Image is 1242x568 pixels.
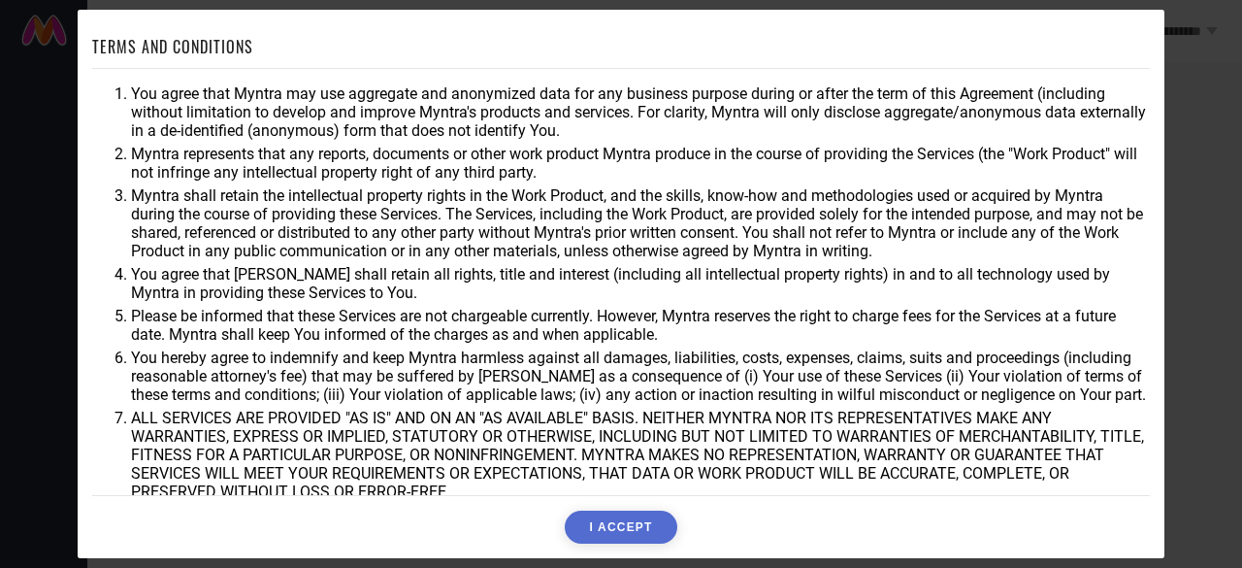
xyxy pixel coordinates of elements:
li: Please be informed that these Services are not chargeable currently. However, Myntra reserves the... [131,307,1150,344]
button: I ACCEPT [565,511,676,544]
li: You agree that Myntra may use aggregate and anonymized data for any business purpose during or af... [131,84,1150,140]
h1: TERMS AND CONDITIONS [92,35,253,58]
li: You agree that [PERSON_NAME] shall retain all rights, title and interest (including all intellect... [131,265,1150,302]
li: You hereby agree to indemnify and keep Myntra harmless against all damages, liabilities, costs, e... [131,349,1150,404]
li: Myntra shall retain the intellectual property rights in the Work Product, and the skills, know-ho... [131,186,1150,260]
li: Myntra represents that any reports, documents or other work product Myntra produce in the course ... [131,145,1150,182]
li: ALL SERVICES ARE PROVIDED "AS IS" AND ON AN "AS AVAILABLE" BASIS. NEITHER MYNTRA NOR ITS REPRESEN... [131,409,1150,501]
